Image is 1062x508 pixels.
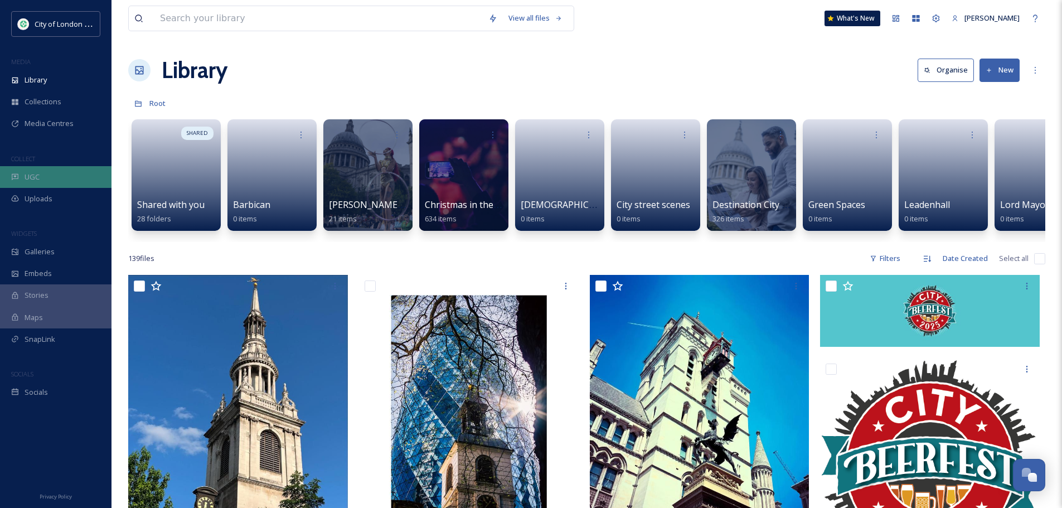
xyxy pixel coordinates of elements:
[425,199,534,211] span: Christmas in the City 2023
[25,193,52,204] span: Uploads
[999,253,1029,264] span: Select all
[808,200,865,224] a: Green Spaces0 items
[979,59,1020,81] button: New
[162,54,227,87] a: Library
[521,199,619,211] span: [DEMOGRAPHIC_DATA]
[233,214,257,224] span: 0 items
[25,96,61,107] span: Collections
[11,229,37,238] span: WIDGETS
[1000,214,1024,224] span: 0 items
[712,200,866,224] a: Destination City - CoL owned images326 items
[937,248,993,269] div: Date Created
[233,200,270,224] a: Barbican0 items
[25,118,74,129] span: Media Centres
[1013,459,1045,491] button: Open Chat
[25,290,49,301] span: Stories
[808,199,865,211] span: Green Spaces
[521,200,619,224] a: [DEMOGRAPHIC_DATA]0 items
[25,172,40,182] span: UGC
[617,200,690,224] a: City street scenes0 items
[946,7,1025,29] a: [PERSON_NAME]
[825,11,880,26] a: What's New
[187,129,208,137] span: SHARED
[617,214,641,224] span: 0 items
[40,489,72,502] a: Privacy Policy
[25,246,55,257] span: Galleries
[154,6,483,31] input: Search your library
[521,214,545,224] span: 0 items
[329,200,440,224] a: [PERSON_NAME] Fair 202321 items
[918,59,979,81] a: Organise
[904,200,950,224] a: Leadenhall0 items
[18,18,29,30] img: 354633849_641918134643224_7365946917959491822_n.jpg
[35,18,124,29] span: City of London Corporation
[11,154,35,163] span: COLLECT
[918,59,974,81] button: Organise
[617,199,690,211] span: City street scenes
[329,199,440,211] span: [PERSON_NAME] Fair 2023
[864,248,906,269] div: Filters
[904,199,950,211] span: Leadenhall
[808,214,832,224] span: 0 items
[25,268,52,279] span: Embeds
[25,75,47,85] span: Library
[40,493,72,500] span: Privacy Policy
[329,214,357,224] span: 21 items
[11,370,33,378] span: SOCIALS
[712,214,744,224] span: 326 items
[425,200,534,224] a: Christmas in the City 2023634 items
[503,7,568,29] a: View all files
[137,199,205,211] span: Shared with you
[149,96,166,110] a: Root
[964,13,1020,23] span: [PERSON_NAME]
[25,387,48,398] span: Socials
[128,114,224,231] a: SHAREDShared with you28 folders
[904,214,928,224] span: 0 items
[25,312,43,323] span: Maps
[25,334,55,345] span: SnapLink
[712,199,866,211] span: Destination City - CoL owned images
[425,214,457,224] span: 634 items
[149,98,166,108] span: Root
[137,214,171,224] span: 28 folders
[820,275,1040,347] img: Beerfest 2025 Web Banner (1).jpg
[11,57,31,66] span: MEDIA
[128,253,154,264] span: 139 file s
[233,199,270,211] span: Barbican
